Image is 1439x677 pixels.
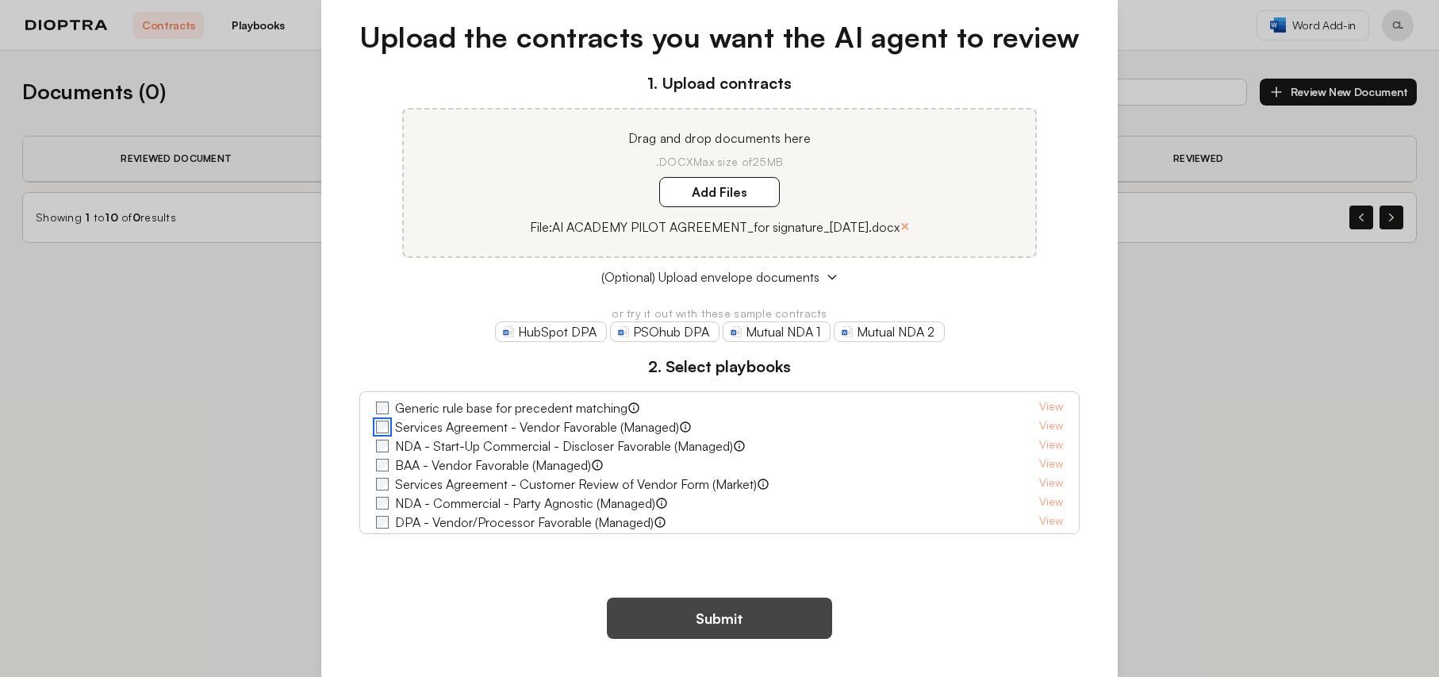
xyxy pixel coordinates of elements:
[723,321,831,342] a: Mutual NDA 1
[395,475,757,494] label: Services Agreement - Customer Review of Vendor Form (Market)
[1039,532,1063,551] a: View
[601,267,819,287] span: (Optional) Upload envelope documents
[423,154,1016,170] p: .DOCX Max size of 25MB
[1039,437,1063,456] a: View
[395,494,655,513] label: NDA - Commercial - Party Agnostic (Managed)
[359,267,1080,287] button: (Optional) Upload envelope documents
[395,398,627,417] label: Generic rule base for precedent matching
[610,321,719,342] a: PSOhub DPA
[395,437,733,456] label: NDA - Start-Up Commercial - Discloser Favorable (Managed)
[423,129,1016,148] p: Drag and drop documents here
[359,71,1080,95] h3: 1. Upload contracts
[395,417,679,437] label: Services Agreement - Vendor Favorable (Managed)
[607,598,832,639] button: Submit
[1039,513,1063,532] a: View
[395,532,625,551] label: NDA - M&A - Buyer Favorable (Managed)
[1039,494,1063,513] a: View
[1039,456,1063,475] a: View
[834,321,945,342] a: Mutual NDA 2
[495,321,607,342] a: HubSpot DPA
[659,177,780,207] label: Add Files
[359,306,1080,321] p: or try it out with these sample contracts
[1039,475,1063,494] a: View
[395,513,654,532] label: DPA - Vendor/Processor Favorable (Managed)
[900,215,910,237] button: ×
[1039,417,1063,437] a: View
[395,456,591,475] label: BAA - Vendor Favorable (Managed)
[1039,398,1063,417] a: View
[359,355,1080,379] h3: 2. Select playbooks
[530,217,900,237] p: File: AI ACADEMY PILOT AGREEMENT_for signature_[DATE].docx
[359,16,1080,59] h1: Upload the contracts you want the AI agent to review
